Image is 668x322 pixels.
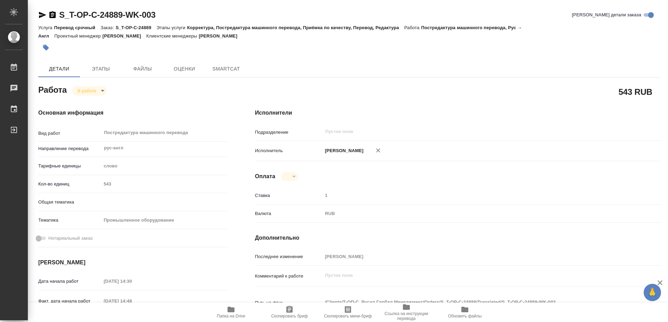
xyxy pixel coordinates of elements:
button: Добавить тэг [38,40,54,55]
input: Пустое поле [323,190,627,200]
p: Клиентские менеджеры [146,33,199,39]
span: SmartCat [209,65,243,73]
p: Дата начала работ [38,278,101,285]
button: Скопировать мини-бриф [319,303,377,322]
input: Пустое поле [101,276,162,286]
div: ​ [101,196,227,208]
h2: 543 RUB [619,86,652,98]
p: Кол-во единиц [38,181,101,188]
p: Последнее изменение [255,253,323,260]
span: [PERSON_NAME] детали заказа [572,11,641,18]
p: Факт. дата начала работ [38,298,101,305]
p: Направление перевода [38,145,101,152]
div: В работе [281,172,298,181]
span: Нотариальный заказ [48,235,93,242]
span: Скопировать бриф [271,314,308,319]
button: Удалить исполнителя [371,143,386,158]
p: Перевод срочный [54,25,101,30]
input: Пустое поле [325,127,610,136]
div: В работе [72,86,107,96]
p: Ставка [255,192,323,199]
button: Скопировать ссылку для ЯМессенджера [38,11,47,19]
span: Детали [42,65,76,73]
span: Скопировать мини-бриф [324,314,372,319]
div: RUB [323,208,627,220]
h2: Работа [38,83,67,96]
p: Этапы услуги [157,25,187,30]
div: слово [101,160,227,172]
p: [PERSON_NAME] [199,33,242,39]
input: Пустое поле [101,296,162,306]
p: Тематика [38,217,101,224]
p: Общая тематика [38,199,101,206]
button: Ссылка на инструкции перевода [377,303,436,322]
button: Скопировать ссылку [48,11,57,19]
h4: Оплата [255,172,276,181]
p: Подразделение [255,129,323,136]
span: 🙏 [646,285,658,300]
h4: Дополнительно [255,234,660,242]
p: Корректура, Постредактура машинного перевода, Приёмка по качеству, Перевод, Редактура [187,25,404,30]
div: Промышленное оборудование [101,214,227,226]
span: Обновить файлы [448,314,482,319]
a: S_T-OP-C-24889-WK-003 [59,10,156,19]
p: [PERSON_NAME] [103,33,146,39]
button: 🙏 [644,284,661,301]
p: Комментарий к работе [255,273,323,280]
p: Валюта [255,210,323,217]
span: Ссылка на инструкции перевода [381,311,431,321]
h4: [PERSON_NAME] [38,258,227,267]
input: Пустое поле [323,251,627,262]
button: Обновить файлы [436,303,494,322]
p: [PERSON_NAME] [323,147,364,154]
p: Услуга [38,25,54,30]
span: Оценки [168,65,201,73]
button: Скопировать бриф [260,303,319,322]
p: Работа [404,25,421,30]
span: Этапы [84,65,118,73]
p: Вид работ [38,130,101,137]
button: Папка на Drive [202,303,260,322]
h4: Основная информация [38,109,227,117]
button: В работе [75,88,98,94]
h4: Исполнители [255,109,660,117]
textarea: /Clients/Т-ОП-С_Русал Глобал Менеджмент/Orders/S_T-OP-C-24889/Translated/S_T-OP-C-24889-WK-003 [323,296,627,308]
p: Тарифные единицы [38,163,101,170]
span: Папка на Drive [217,314,245,319]
p: S_T-OP-C-24889 [116,25,156,30]
span: Файлы [126,65,159,73]
input: Пустое поле [101,179,227,189]
p: Заказ: [101,25,116,30]
p: Проектный менеджер [54,33,102,39]
p: Путь на drive [255,299,323,306]
p: Исполнитель [255,147,323,154]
